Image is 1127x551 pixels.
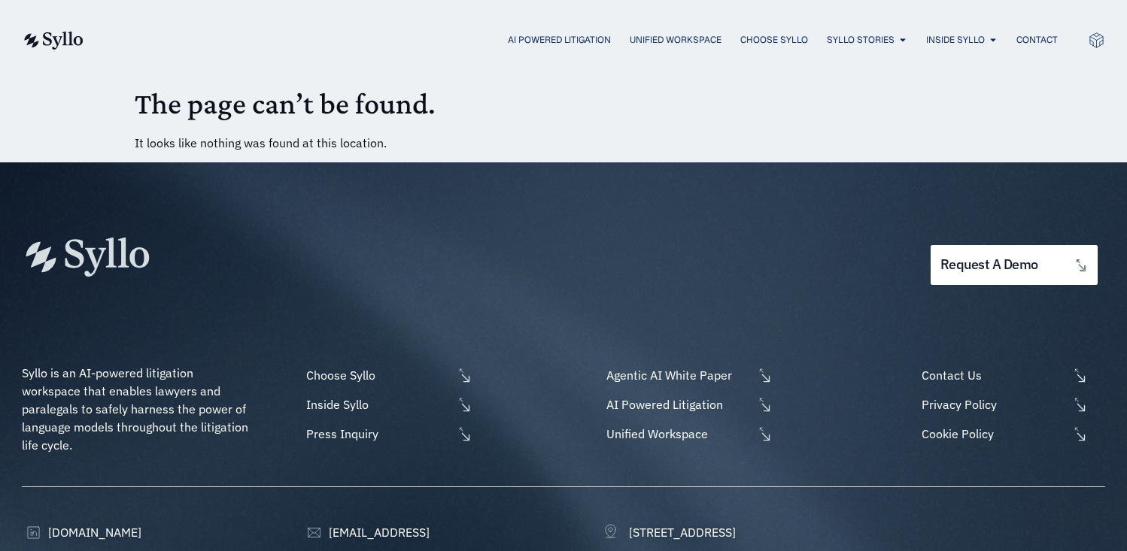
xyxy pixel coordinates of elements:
a: Unified Workspace [603,425,773,443]
a: Inside Syllo [926,33,985,47]
span: Agentic AI White Paper [603,366,753,384]
span: [EMAIL_ADDRESS] [325,523,430,541]
a: Syllo Stories [827,33,895,47]
span: Choose Syllo [302,366,453,384]
img: syllo [22,32,84,50]
a: Inside Syllo [302,395,472,413]
a: AI Powered Litigation [603,395,773,413]
a: Contact Us [918,366,1105,384]
a: request a demo [931,245,1098,285]
span: Privacy Policy [918,395,1068,413]
span: Inside Syllo [302,395,453,413]
a: Contact [1016,33,1058,47]
a: [DOMAIN_NAME] [22,523,141,541]
span: Unified Workspace [603,425,753,443]
a: Cookie Policy [918,425,1105,443]
nav: Menu [114,33,1058,47]
div: Menu Toggle [114,33,1058,47]
span: Syllo is an AI-powered litigation workspace that enables lawyers and paralegals to safely harness... [22,365,251,453]
a: Choose Syllo [740,33,808,47]
a: Agentic AI White Paper [603,366,773,384]
span: request a demo [940,258,1038,272]
span: AI Powered Litigation [603,395,753,413]
h1: The page can’t be found. [135,86,992,122]
a: Unified Workspace [630,33,721,47]
span: [DOMAIN_NAME] [44,523,141,541]
a: Privacy Policy [918,395,1105,413]
span: Press Inquiry [302,425,453,443]
span: [STREET_ADDRESS] [625,523,736,541]
a: [STREET_ADDRESS] [603,523,736,541]
a: [EMAIL_ADDRESS] [302,523,430,541]
p: It looks like nothing was found at this location. [135,134,992,152]
a: AI Powered Litigation [508,33,611,47]
a: Press Inquiry [302,425,472,443]
span: Contact Us [918,366,1068,384]
span: Cookie Policy [918,425,1068,443]
a: Choose Syllo [302,366,472,384]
